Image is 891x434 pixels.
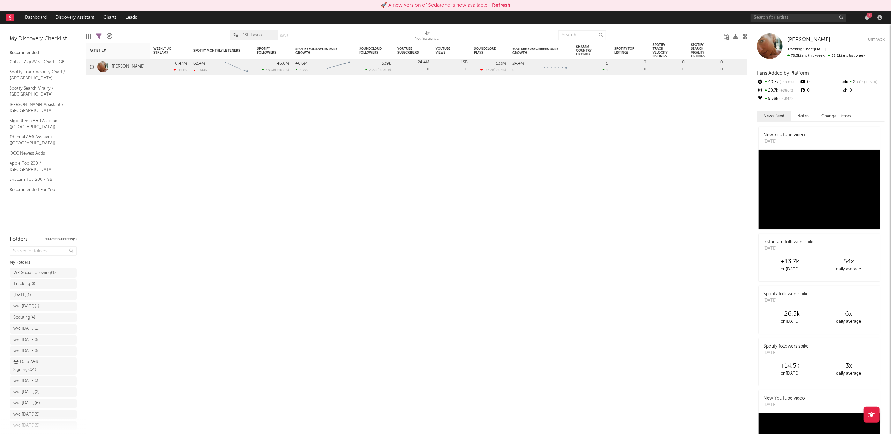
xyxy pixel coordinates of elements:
[10,335,77,345] a: w/c [DATE](5)
[10,150,70,157] a: OCC Newest Adds
[787,37,830,42] span: [PERSON_NAME]
[10,279,77,289] a: Tracking(0)
[614,47,637,55] div: Spotify Top Listings
[174,68,187,72] div: -11.1 %
[324,59,353,75] svg: Chart title
[842,78,885,86] div: 2.77k
[295,47,343,55] div: Spotify Followers Daily Growth
[153,47,177,55] span: Weekly UK Streams
[20,11,51,24] a: Dashboard
[397,59,429,75] div: 0
[763,395,805,402] div: New YouTube video
[541,59,570,75] svg: Chart title
[787,54,865,58] span: 52.2k fans last week
[10,176,70,183] a: Shazam Top 200 / GB
[13,422,40,430] div: w/c [DATE] ( 5 )
[757,111,791,121] button: News Feed
[13,303,39,310] div: w/c [DATE] ( 1 )
[13,291,31,299] div: [DATE] ( 1 )
[86,27,91,46] div: Edit Columns
[606,62,608,66] div: 1
[763,132,805,138] div: New YouTube video
[720,60,723,64] div: 0
[863,81,878,84] span: -0.36 %
[763,246,815,252] div: [DATE]
[495,69,505,72] span: -207 %
[382,62,391,66] div: 539k
[262,68,289,72] div: ( )
[359,47,382,55] div: SoundCloud Followers
[606,69,608,72] span: 1
[397,47,420,55] div: YouTube Subscribers
[10,346,77,356] a: w/c [DATE](5)
[763,343,809,350] div: Spotify followers spike
[691,59,723,75] div: 0
[381,2,489,9] div: 🚀 A new version of Sodatone is now available.
[10,302,77,311] a: w/c [DATE](1)
[760,266,819,273] div: on [DATE]
[787,54,825,58] span: 78.3k fans this week
[751,14,846,22] input: Search for artists
[868,37,885,43] button: Untrack
[799,78,842,86] div: 0
[10,69,70,82] a: Spotify Track Velocity Chart / [GEOGRAPHIC_DATA]
[90,49,137,53] div: Artist
[842,86,885,95] div: 0
[193,49,241,53] div: Spotify Monthly Listeners
[96,27,102,46] div: Filters(1 of 1)
[13,336,40,344] div: w/c [DATE] ( 5 )
[757,71,809,76] span: Fans Added by Platform
[512,62,524,66] div: 24.4M
[51,11,99,24] a: Discovery Assistant
[815,111,858,121] button: Change History
[691,43,713,58] div: Spotify Search Virality Listings
[175,62,187,66] div: 6.47M
[512,47,560,55] div: YouTube Subscribers Daily Growth
[266,69,275,72] span: 49.3k
[10,268,77,278] a: WR Social following(12)
[369,69,378,72] span: 2.77k
[865,15,869,20] button: 85
[867,13,872,18] div: 85
[778,89,793,92] span: +880 %
[13,358,58,374] div: Data A&R Signings ( 21 )
[10,324,77,334] a: w/c [DATE](2)
[787,48,826,51] span: Tracking Since: [DATE]
[757,95,799,103] div: 5.58k
[763,291,809,298] div: Spotify followers spike
[558,30,606,40] input: Search...
[819,318,878,326] div: daily average
[365,68,391,72] div: ( )
[10,399,77,408] a: w/c [DATE](6)
[193,68,207,72] div: -344k
[10,291,77,300] a: [DATE](1)
[682,60,685,64] div: 0
[10,259,77,267] div: My Folders
[436,59,468,75] div: 0
[436,47,458,55] div: YouTube Views
[779,81,794,84] span: +18.8 %
[819,266,878,273] div: daily average
[13,411,40,418] div: w/c [DATE] ( 5 )
[45,238,77,241] button: Tracked Artists(1)
[277,62,289,66] div: 46.6M
[799,86,842,95] div: 0
[13,388,40,396] div: w/c [DATE] ( 2 )
[653,43,675,58] div: Spotify Track Velocity Listings
[193,62,205,66] div: 62.4M
[653,59,685,75] div: 0
[492,2,510,9] button: Refresh
[10,101,70,114] a: [PERSON_NAME] Assistant / [GEOGRAPHIC_DATA]
[787,37,830,43] a: [PERSON_NAME]
[760,362,819,370] div: +14.5k
[10,85,70,98] a: Spotify Search Virality / [GEOGRAPHIC_DATA]
[107,27,112,46] div: A&R Pipeline
[10,49,77,57] div: Recommended
[760,370,819,378] div: on [DATE]
[480,68,506,72] div: ( )
[819,310,878,318] div: 6 x
[99,11,121,24] a: Charts
[112,64,145,70] a: [PERSON_NAME]
[760,318,819,326] div: on [DATE]
[280,34,288,38] button: Save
